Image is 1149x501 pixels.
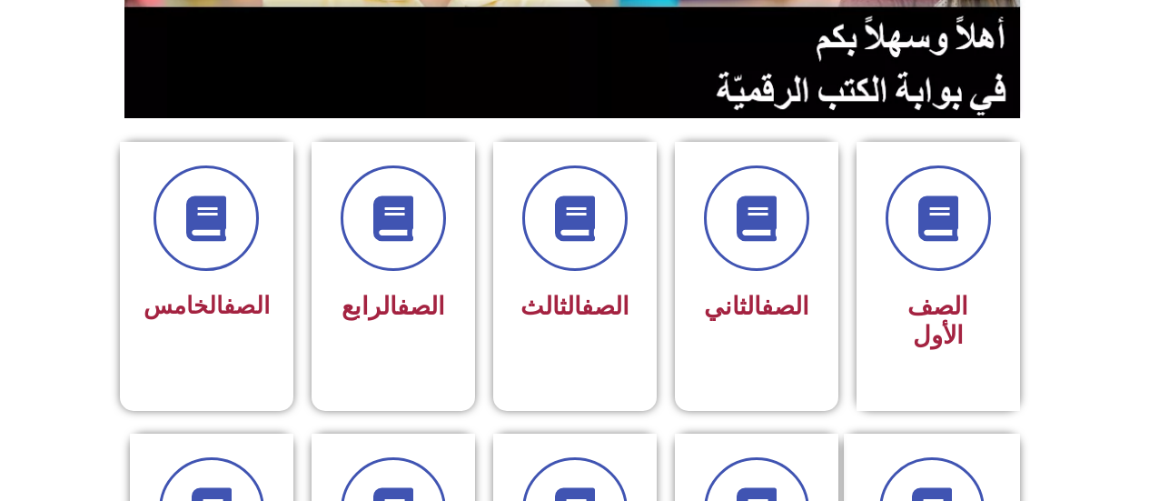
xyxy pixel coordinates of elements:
span: الثالث [520,292,629,321]
span: الخامس [144,292,270,319]
a: الصف [581,292,629,321]
a: الصف [761,292,809,321]
span: الرابع [342,292,445,321]
span: الصف الأول [907,292,968,350]
a: الصف [223,292,270,319]
a: الصف [397,292,445,321]
span: الثاني [704,292,809,321]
